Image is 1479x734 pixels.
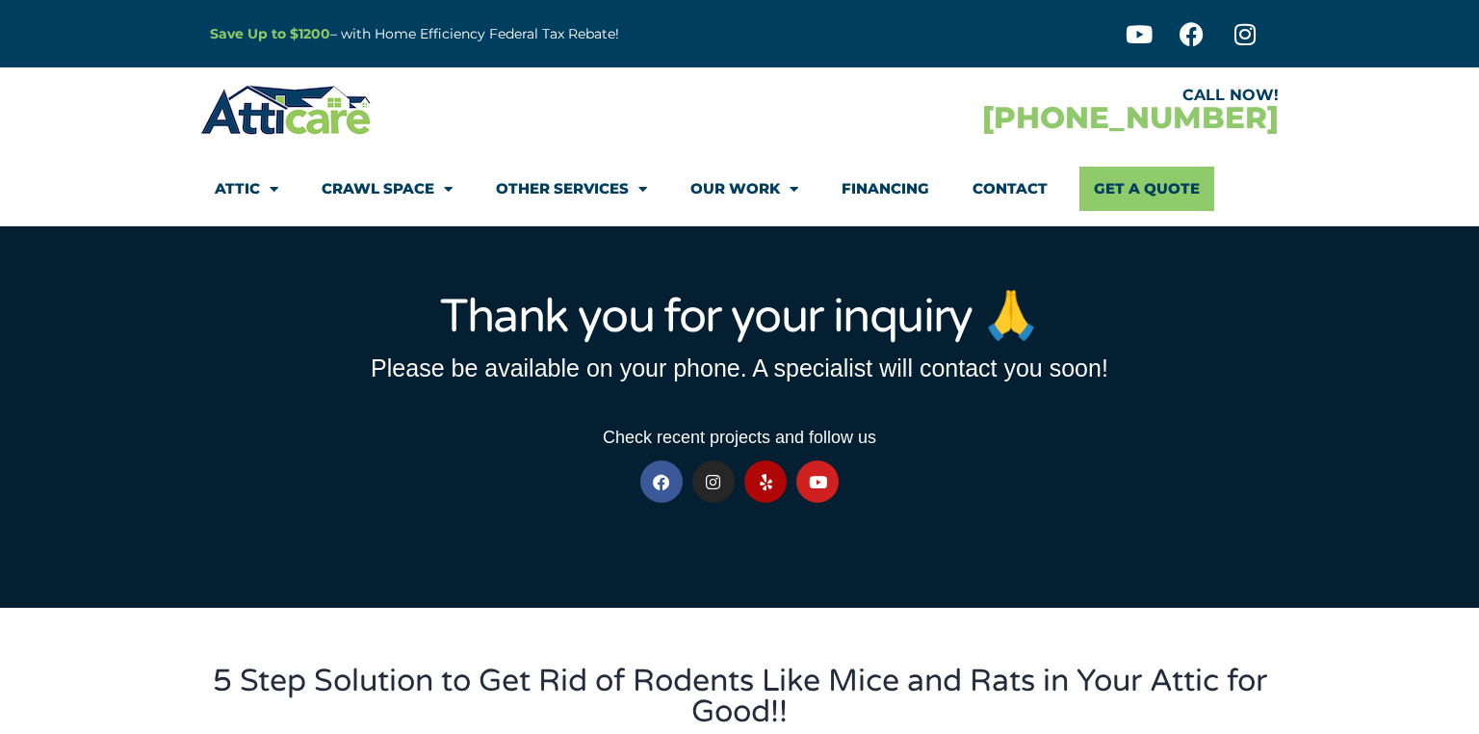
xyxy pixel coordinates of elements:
a: Contact [973,167,1048,211]
h1: Thank you for your inquiry 🙏 [210,294,1269,340]
a: Attic [215,167,278,211]
a: Financing [842,167,929,211]
h3: Check recent projects and follow us [210,429,1269,446]
p: – with Home Efficiency Federal Tax Rebate! [210,23,834,45]
a: Other Services [496,167,647,211]
h3: 5 Step Solution to Get Rid of Rodents Like Mice and Rats in Your Attic for Good!! [210,666,1269,727]
nav: Menu [215,167,1264,211]
h3: Please be available on your phone. A specialist will contact you soon! [210,356,1269,380]
a: Crawl Space [322,167,453,211]
a: Get A Quote [1079,167,1214,211]
a: Save Up to $1200 [210,25,330,42]
a: Our Work [690,167,798,211]
div: CALL NOW! [739,88,1279,103]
